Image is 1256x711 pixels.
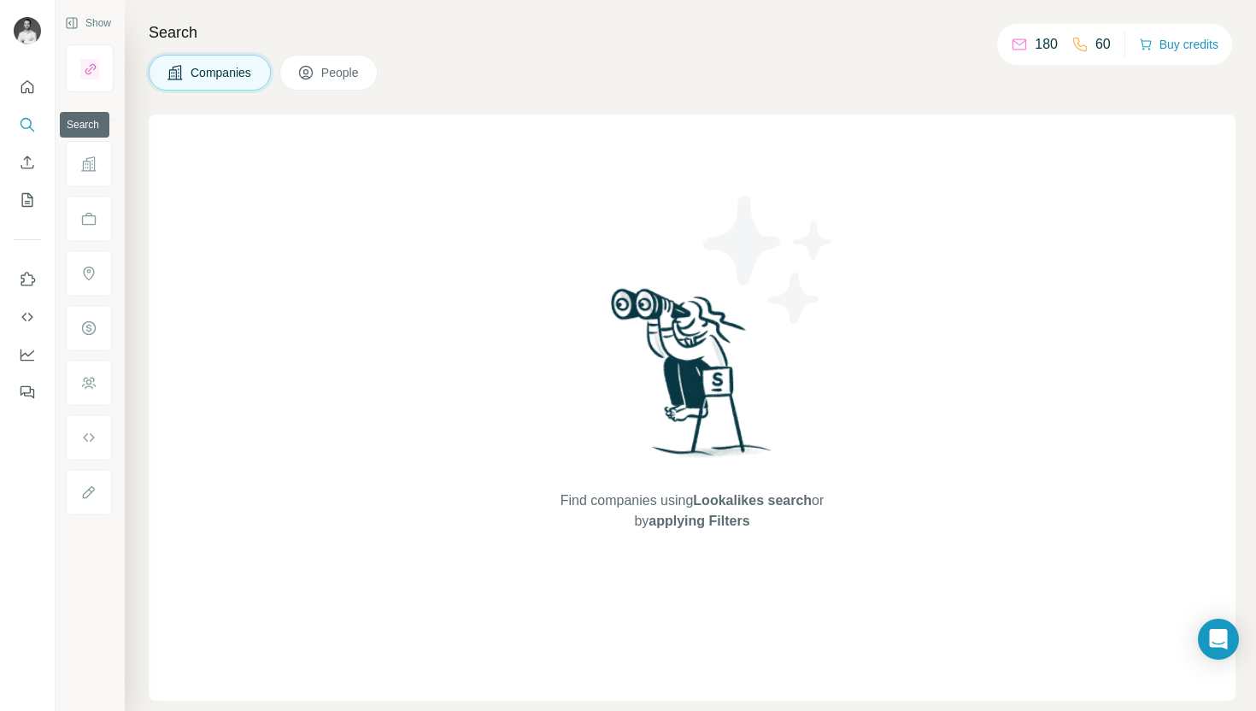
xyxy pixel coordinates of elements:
[14,147,41,178] button: Enrich CSV
[1198,619,1239,660] div: Open Intercom Messenger
[14,377,41,408] button: Feedback
[649,514,749,528] span: applying Filters
[14,185,41,215] button: My lists
[14,264,41,295] button: Use Surfe on LinkedIn
[14,109,41,140] button: Search
[149,21,1235,44] h4: Search
[321,64,361,81] span: People
[555,491,829,532] span: Find companies using or by
[603,284,781,474] img: Surfe Illustration - Woman searching with binoculars
[693,493,812,508] span: Lookalikes search
[14,17,41,44] img: Avatar
[1095,34,1111,55] p: 60
[53,10,123,36] button: Show
[14,339,41,370] button: Dashboard
[14,302,41,332] button: Use Surfe API
[14,72,41,103] button: Quick start
[191,64,253,81] span: Companies
[1035,34,1058,55] p: 180
[692,183,846,337] img: Surfe Illustration - Stars
[1139,32,1218,56] button: Buy credits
